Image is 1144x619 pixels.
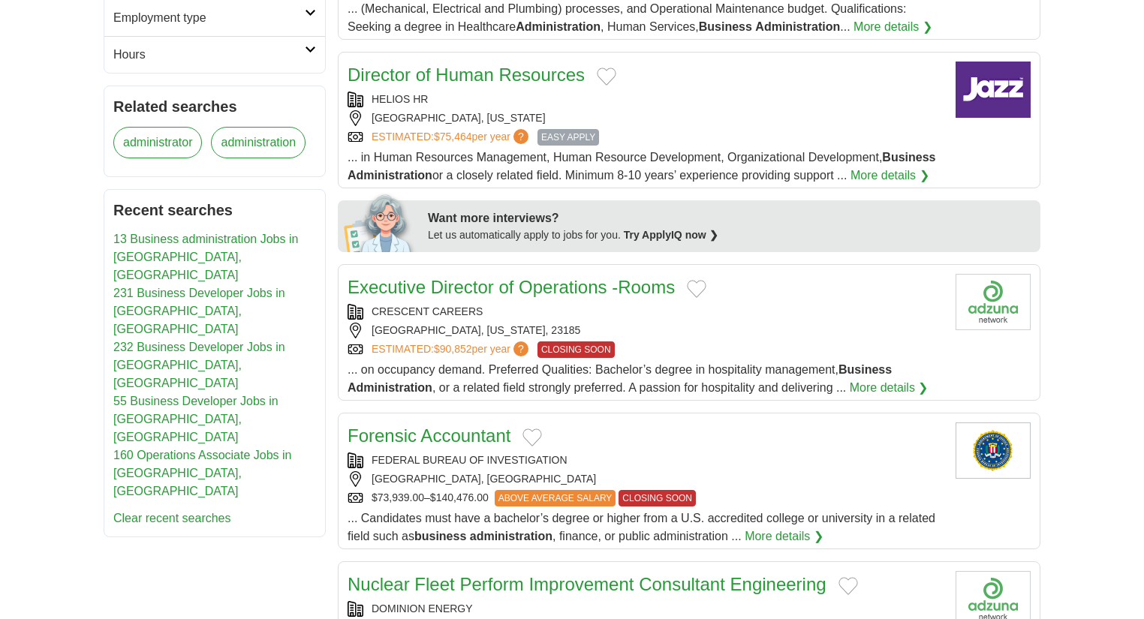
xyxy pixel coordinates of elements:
h2: Related searches [113,95,316,118]
div: [GEOGRAPHIC_DATA], [GEOGRAPHIC_DATA] [348,471,944,487]
div: $73,939.00–$140,476.00 [348,490,944,506]
div: Want more interviews? [428,209,1031,227]
span: ... in Human Resources Management, Human Resource Development, Organizational Development, or a c... [348,151,936,182]
a: More details ❯ [853,18,932,36]
a: Executive Director of Operations -Rooms [348,277,675,297]
a: 160 Operations Associate Jobs in [GEOGRAPHIC_DATA], [GEOGRAPHIC_DATA] [113,449,291,497]
div: CRESCENT CAREERS [348,304,944,320]
h2: Recent searches [113,199,316,221]
span: ABOVE AVERAGE SALARY [495,490,616,506]
span: ... on occupancy demand. Preferred Qualities: Bachelor’s degree in hospitality management, , or a... [348,363,892,394]
strong: Business [882,151,935,164]
strong: Administration [348,169,432,182]
a: More details ❯ [850,167,929,185]
span: ? [513,129,528,144]
strong: Administration [516,20,601,33]
a: administration [211,127,306,158]
a: Try ApplyIQ now ❯ [624,229,718,241]
a: More details ❯ [850,379,929,397]
strong: Administration [755,20,840,33]
strong: Business [699,20,752,33]
a: Hours [104,36,325,73]
a: FEDERAL BUREAU OF INVESTIGATION [372,454,567,466]
span: ... Candidates must have a bachelor’s degree or higher from a U.S. accredited college or universi... [348,512,935,542]
button: Add to favorite jobs [597,68,616,86]
div: [GEOGRAPHIC_DATA], [US_STATE] [348,110,944,126]
a: ESTIMATED:$75,464per year? [372,129,531,146]
a: Clear recent searches [113,512,231,524]
a: Nuclear Fleet Perform Improvement Consultant Engineering [348,574,826,594]
strong: business [414,530,466,542]
img: apply-iq-scientist.png [344,192,417,252]
div: HELIOS HR [348,92,944,107]
div: [GEOGRAPHIC_DATA], [US_STATE], 23185 [348,323,944,338]
button: Add to favorite jobs [687,280,706,298]
button: Add to favorite jobs [522,428,542,446]
span: $75,464 [434,131,472,143]
strong: administration [470,530,552,542]
div: Let us automatically apply to jobs for you. [428,227,1031,243]
a: administrator [113,127,202,158]
a: Forensic Accountant [348,425,510,446]
a: 232 Business Developer Jobs in [GEOGRAPHIC_DATA], [GEOGRAPHIC_DATA] [113,341,285,389]
a: ESTIMATED:$90,852per year? [372,341,531,358]
img: Federal Bureau of Investigation logo [956,422,1031,479]
strong: Business [838,363,892,376]
h2: Hours [113,46,305,64]
a: 231 Business Developer Jobs in [GEOGRAPHIC_DATA], [GEOGRAPHIC_DATA] [113,287,285,335]
h2: Employment type [113,9,305,27]
a: Director of Human Resources [348,65,585,85]
span: $90,852 [434,343,472,355]
strong: Administration [348,381,432,394]
span: CLOSING SOON [619,490,696,506]
span: EASY APPLY [537,129,599,146]
a: More details ❯ [745,527,823,545]
span: CLOSING SOON [537,341,615,358]
span: ? [513,341,528,356]
a: 13 Business administration Jobs in [GEOGRAPHIC_DATA], [GEOGRAPHIC_DATA] [113,233,298,281]
a: 55 Business Developer Jobs in [GEOGRAPHIC_DATA], [GEOGRAPHIC_DATA] [113,395,278,443]
button: Add to favorite jobs [838,577,858,595]
div: DOMINION ENERGY [348,601,944,617]
img: Company logo [956,274,1031,330]
img: Company logo [956,62,1031,118]
span: ... (Mechanical, Electrical and Plumbing) processes, and Operational Maintenance budget. Qualific... [348,2,906,33]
